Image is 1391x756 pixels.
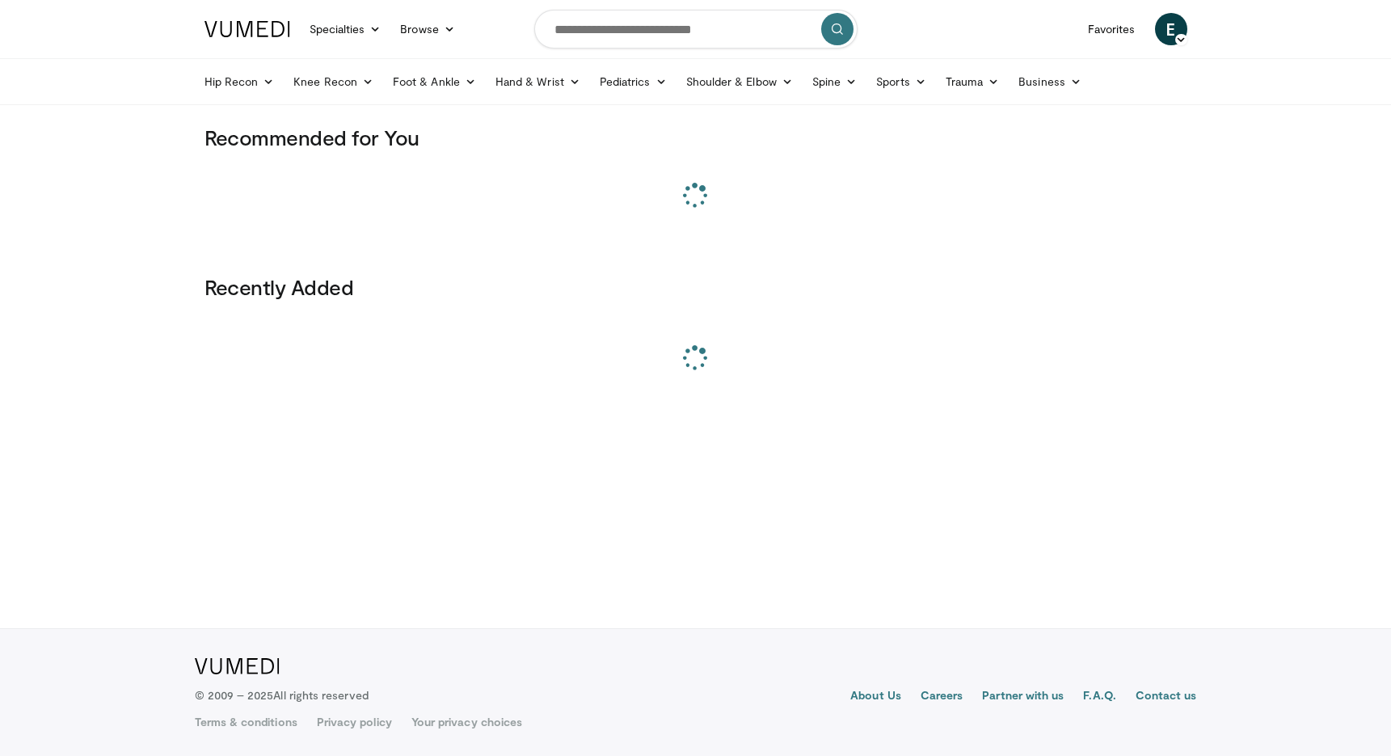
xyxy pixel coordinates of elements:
a: Knee Recon [284,65,383,98]
a: Browse [390,13,465,45]
a: Partner with us [982,687,1064,707]
a: About Us [850,687,901,707]
p: © 2009 – 2025 [195,687,369,703]
a: Careers [921,687,963,707]
span: All rights reserved [273,688,368,702]
a: Shoulder & Elbow [677,65,803,98]
a: Spine [803,65,866,98]
a: Favorites [1078,13,1145,45]
img: VuMedi Logo [204,21,290,37]
a: E [1155,13,1187,45]
a: Hip Recon [195,65,285,98]
a: Contact us [1136,687,1197,707]
h3: Recently Added [204,274,1187,300]
a: Foot & Ankle [383,65,486,98]
a: Trauma [936,65,1010,98]
a: Hand & Wrist [486,65,590,98]
a: Privacy policy [317,714,392,730]
a: F.A.Q. [1083,687,1115,707]
a: Specialties [300,13,391,45]
h3: Recommended for You [204,125,1187,150]
a: Pediatrics [590,65,677,98]
a: Terms & conditions [195,714,297,730]
a: Sports [866,65,936,98]
a: Business [1009,65,1091,98]
a: Your privacy choices [411,714,522,730]
input: Search topics, interventions [534,10,858,49]
img: VuMedi Logo [195,658,280,674]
